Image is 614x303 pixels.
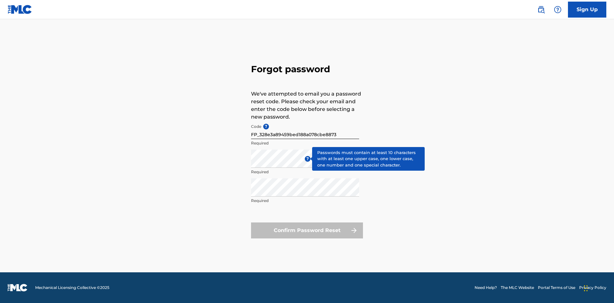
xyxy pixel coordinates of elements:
span: ? [305,156,311,162]
a: Need Help? [475,285,497,291]
p: Required [251,140,359,146]
img: logo [8,284,28,291]
h3: Forgot password [251,64,363,75]
a: Sign Up [568,2,606,18]
img: search [537,6,545,13]
a: Privacy Policy [579,285,606,291]
div: Drag [584,279,588,298]
a: Public Search [535,3,547,16]
p: We've attempted to email you a password reset code. Please check your email and enter the code be... [251,90,363,121]
iframe: Chat Widget [582,272,614,303]
span: Mechanical Licensing Collective © 2025 [35,285,109,291]
p: Required [251,169,359,175]
div: Help [551,3,564,16]
img: help [554,6,562,13]
a: Portal Terms of Use [538,285,575,291]
a: The MLC Website [501,285,534,291]
span: ? [263,124,269,129]
img: MLC Logo [8,5,32,14]
p: Required [251,198,359,204]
